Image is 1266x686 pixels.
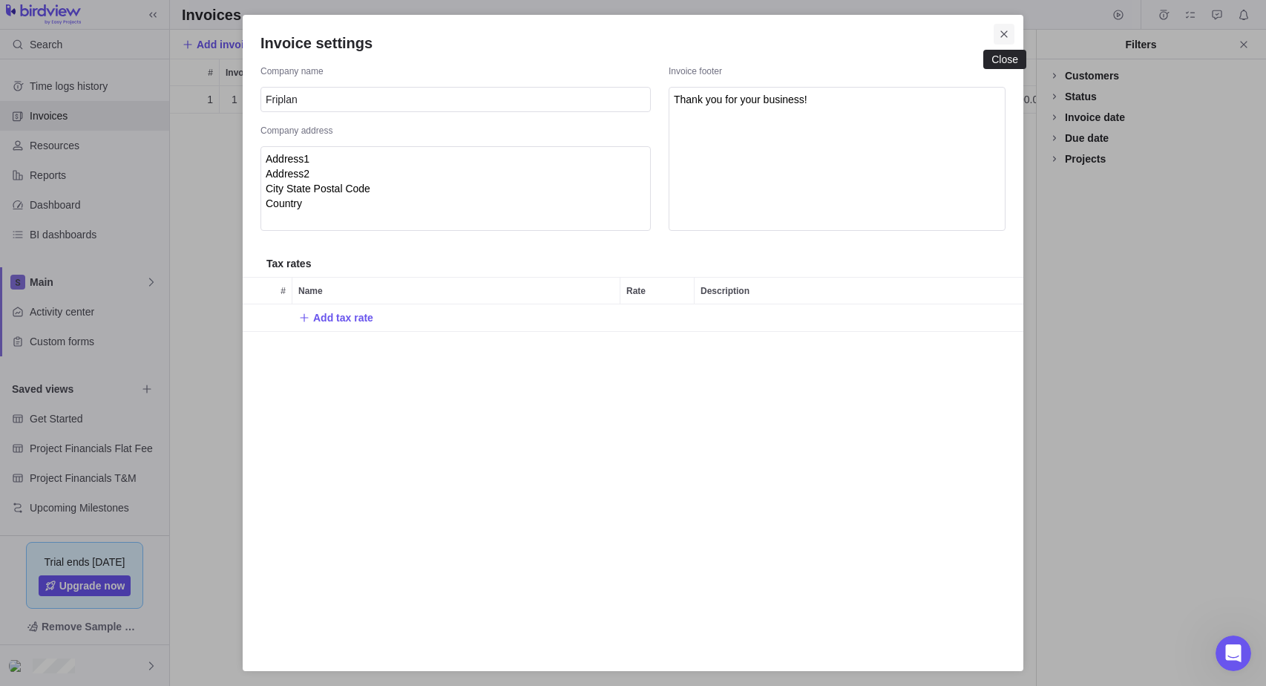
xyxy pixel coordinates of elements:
[626,284,646,298] span: Rate
[669,87,1006,231] textarea: Invoice footer
[281,284,286,298] span: #
[260,33,1006,53] h2: Invoice settings
[260,125,651,140] div: Company address
[260,65,651,80] div: Company name
[243,256,1023,271] h5: Tax rates
[1216,636,1251,671] iframe: Intercom live chat
[669,65,1006,80] div: Invoice footer
[243,304,1023,332] div: Add New
[243,15,1023,671] div: Invoice settings
[701,284,750,298] span: Description
[991,53,1018,65] div: Close
[620,278,694,304] div: Rate
[298,307,373,328] span: Add tax rate
[313,310,373,325] span: Add tax rate
[298,284,323,298] span: Name
[695,278,1023,304] div: Description
[292,278,620,304] div: Name
[260,146,651,231] textarea: Company address
[260,87,651,112] input: Company name
[994,24,1014,45] span: Close
[243,304,1023,653] div: grid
